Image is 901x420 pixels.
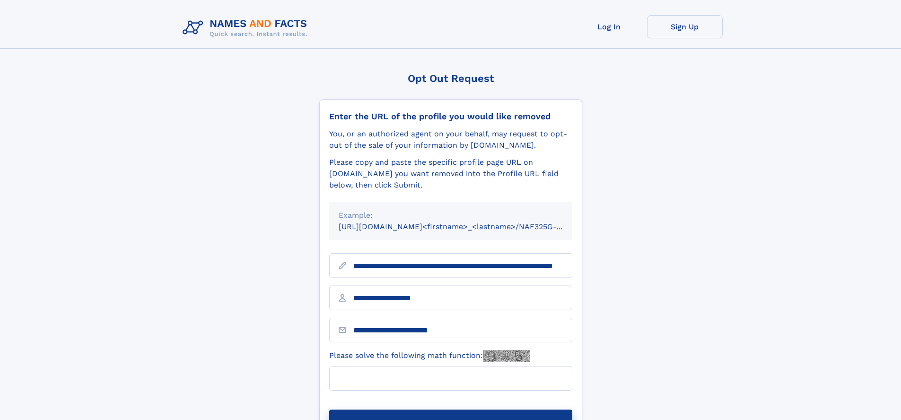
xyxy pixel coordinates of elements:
div: Opt Out Request [319,72,582,84]
label: Please solve the following math function: [329,350,530,362]
div: Please copy and paste the specific profile page URL on [DOMAIN_NAME] you want removed into the Pr... [329,157,572,191]
div: You, or an authorized agent on your behalf, may request to opt-out of the sale of your informatio... [329,128,572,151]
a: Sign Up [647,15,723,38]
a: Log In [571,15,647,38]
div: Enter the URL of the profile you would like removed [329,111,572,122]
img: Logo Names and Facts [179,15,315,41]
div: Example: [339,210,563,221]
small: [URL][DOMAIN_NAME]<firstname>_<lastname>/NAF325G-xxxxxxxx [339,222,590,231]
